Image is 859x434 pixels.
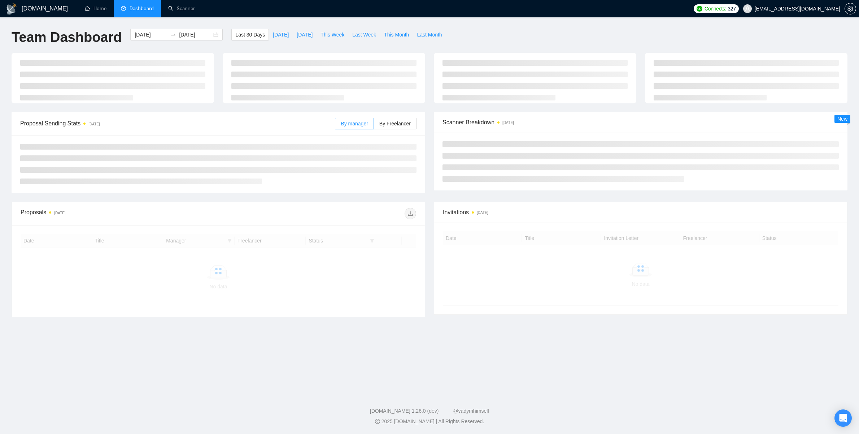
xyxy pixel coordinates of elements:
[170,32,176,38] span: to
[88,122,100,126] time: [DATE]
[352,31,376,39] span: Last Week
[12,29,122,46] h1: Team Dashboard
[837,116,847,122] span: New
[321,31,344,39] span: This Week
[380,29,413,40] button: This Month
[443,208,838,217] span: Invitations
[135,31,167,39] input: Start date
[348,29,380,40] button: Last Week
[370,408,439,414] a: [DOMAIN_NAME] 1.26.0 (dev)
[121,6,126,11] span: dashboard
[21,208,218,219] div: Proposals
[502,121,514,125] time: [DATE]
[697,6,702,12] img: upwork-logo.png
[231,29,269,40] button: Last 30 Days
[54,211,65,215] time: [DATE]
[235,31,265,39] span: Last 30 Days
[728,5,736,13] span: 327
[269,29,293,40] button: [DATE]
[85,5,106,12] a: homeHome
[375,419,380,424] span: copyright
[317,29,348,40] button: This Week
[379,121,411,126] span: By Freelancer
[453,408,489,414] a: @vadymhimself
[745,6,750,11] span: user
[170,32,176,38] span: swap-right
[341,121,368,126] span: By manager
[417,31,442,39] span: Last Month
[6,418,853,425] div: 2025 [DOMAIN_NAME] | All Rights Reserved.
[6,3,17,15] img: logo
[442,118,839,127] span: Scanner Breakdown
[293,29,317,40] button: [DATE]
[845,6,856,12] a: setting
[273,31,289,39] span: [DATE]
[834,409,852,427] div: Open Intercom Messenger
[20,119,335,128] span: Proposal Sending Stats
[297,31,313,39] span: [DATE]
[130,5,154,12] span: Dashboard
[179,31,212,39] input: End date
[845,3,856,14] button: setting
[413,29,446,40] button: Last Month
[384,31,409,39] span: This Month
[705,5,726,13] span: Connects:
[168,5,195,12] a: searchScanner
[477,211,488,215] time: [DATE]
